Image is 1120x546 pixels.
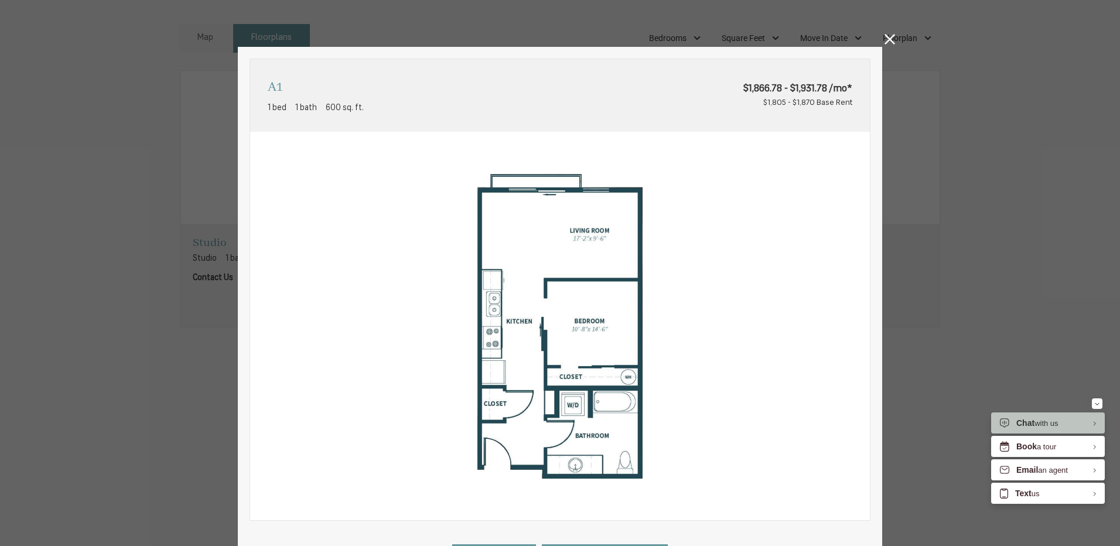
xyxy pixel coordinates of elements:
[295,102,317,114] span: 1 bath
[326,102,364,114] span: 600 sq. ft.
[646,81,852,96] span: $1,866.78 - $1,931.78 /mo*
[268,102,286,114] span: 1 bed
[250,132,870,521] img: A1 - 1 bedroom floorplan layout with 1 bathroom and 600 square feet
[268,77,282,99] p: A1
[763,99,852,107] span: $1,805 - $1,870 Base Rent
